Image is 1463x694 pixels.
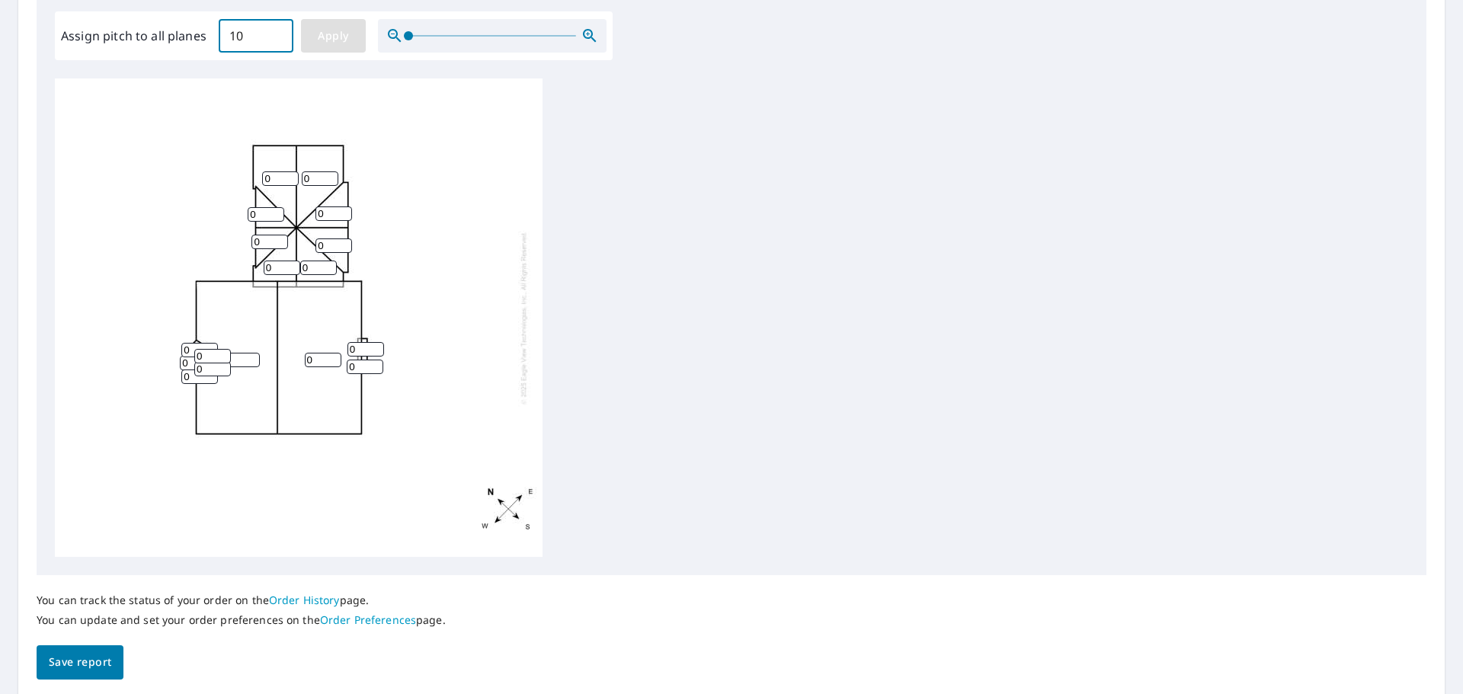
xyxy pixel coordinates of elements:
p: You can update and set your order preferences on the page. [37,613,446,627]
input: 00.0 [219,14,293,57]
a: Order Preferences [320,612,416,627]
button: Save report [37,645,123,680]
label: Assign pitch to all planes [61,27,206,45]
p: You can track the status of your order on the page. [37,593,446,607]
button: Apply [301,19,366,53]
span: Save report [49,653,111,672]
span: Apply [313,27,354,46]
a: Order History [269,593,340,607]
